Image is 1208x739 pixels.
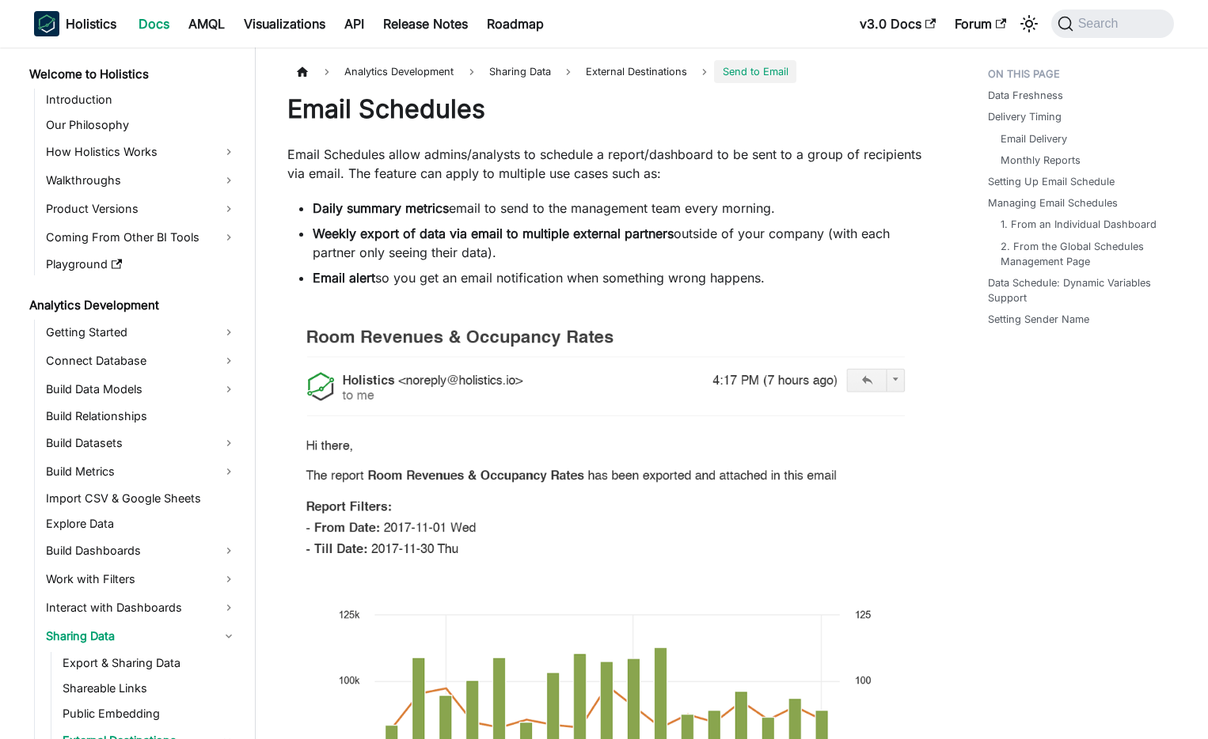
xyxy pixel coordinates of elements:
[58,677,241,699] a: Shareable Links
[988,195,1118,210] a: Managing Email Schedules
[41,196,241,222] a: Product Versions
[234,11,335,36] a: Visualizations
[374,11,477,36] a: Release Notes
[1051,9,1174,38] button: Search (Command+K)
[578,60,695,83] a: External Destinations
[41,567,241,592] a: Work with Filters
[481,60,559,83] span: Sharing Data
[1001,217,1157,232] a: 1. From an Individual Dashboard
[34,11,59,36] img: Holistics
[41,459,241,484] a: Build Metrics
[41,114,241,136] a: Our Philosophy
[66,14,116,33] b: Holistics
[988,312,1089,327] a: Setting Sender Name
[25,294,241,316] a: Analytics Development
[336,60,462,83] span: Analytics Development
[41,487,241,510] a: Import CSV & Google Sheets
[988,174,1115,189] a: Setting Up Email Schedule
[988,109,1062,124] a: Delivery Timing
[335,11,374,36] a: API
[850,11,945,36] a: v3.0 Docs
[129,11,179,36] a: Docs
[988,275,1164,305] a: Data Schedule: Dynamic Variables Support
[287,60,317,83] a: Home page
[287,60,925,83] nav: Breadcrumbs
[41,348,241,373] a: Connect Database
[287,93,925,125] h1: Email Schedules
[18,47,256,739] nav: Docs sidebar
[714,60,796,83] span: Send to Email
[313,199,925,218] li: email to send to the management team every morning.
[41,168,241,193] a: Walkthroughs
[58,703,241,725] a: Public Embedding
[313,224,925,262] li: outside of your company (with each partner only seeing their data).
[586,66,687,78] span: External Destinations
[1001,153,1081,168] a: Monthly Reports
[41,513,241,535] a: Explore Data
[41,89,241,111] a: Introduction
[41,430,241,456] a: Build Datasets
[41,595,241,620] a: Interact with Dashboards
[41,405,241,427] a: Build Relationships
[313,225,674,241] strong: Weekly export of data via email to multiple external partners
[313,268,925,287] li: so you get an email notification when something wrong happens.
[58,652,241,674] a: Export & Sharing Data
[287,145,925,183] p: Email Schedules allow admins/analysts to schedule a report/dashboard to be sent to a group of rec...
[41,320,241,345] a: Getting Started
[1073,17,1128,31] span: Search
[1001,239,1158,269] a: 2. From the Global Schedules Management Page
[179,11,234,36] a: AMQL
[25,63,241,85] a: Welcome to Holistics
[41,377,241,402] a: Build Data Models
[41,623,241,649] a: Sharing Data
[41,139,241,165] a: How Holistics Works
[988,88,1063,103] a: Data Freshness
[41,538,241,563] a: Build Dashboards
[313,200,449,216] strong: Daily summary metrics
[945,11,1016,36] a: Forum
[1016,11,1042,36] button: Switch between dark and light mode (currently system mode)
[41,225,241,250] a: Coming From Other BI Tools
[41,253,241,275] a: Playground
[477,11,553,36] a: Roadmap
[1001,131,1067,146] a: Email Delivery
[313,270,375,286] strong: Email alert
[34,11,116,36] a: HolisticsHolisticsHolistics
